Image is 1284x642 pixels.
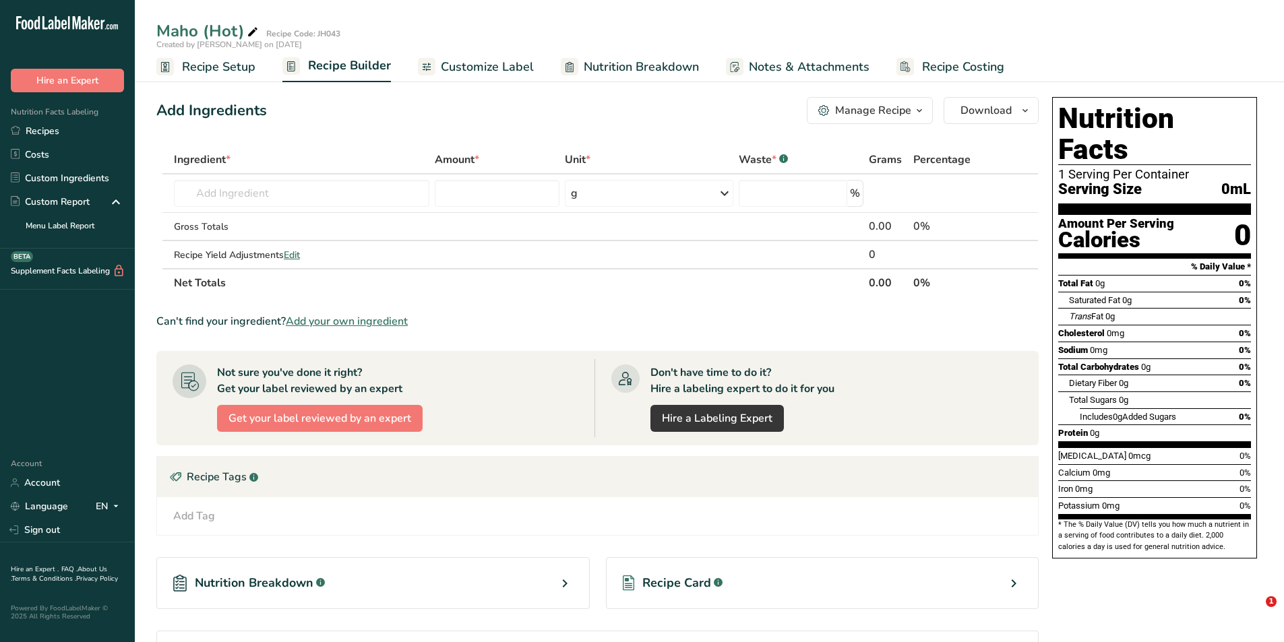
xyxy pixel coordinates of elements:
[11,494,68,518] a: Language
[11,565,59,574] a: Hire an Expert .
[1058,259,1251,275] section: % Daily Value *
[217,405,423,432] button: Get your label reviewed by an expert
[1093,468,1110,478] span: 0mg
[435,152,479,168] span: Amount
[11,69,124,92] button: Hire an Expert
[1058,428,1088,438] span: Protein
[1239,378,1251,388] span: 0%
[726,52,869,82] a: Notes & Attachments
[1069,378,1117,388] span: Dietary Fiber
[922,58,1004,76] span: Recipe Costing
[11,251,33,262] div: BETA
[156,100,267,122] div: Add Ingredients
[1095,278,1105,288] span: 0g
[896,52,1004,82] a: Recipe Costing
[1122,295,1132,305] span: 0g
[1058,468,1091,478] span: Calcium
[1113,412,1122,422] span: 0g
[565,152,590,168] span: Unit
[1058,168,1251,181] div: 1 Serving Per Container
[807,97,933,124] button: Manage Recipe
[174,152,231,168] span: Ingredient
[156,19,261,43] div: Maho (Hot)
[650,405,784,432] a: Hire a Labeling Expert
[174,180,429,207] input: Add Ingredient
[1058,519,1251,552] section: * The % Daily Value (DV) tells you how much a nutrient in a serving of food contributes to a dail...
[1239,412,1251,422] span: 0%
[1119,378,1128,388] span: 0g
[1239,345,1251,355] span: 0%
[1058,328,1105,338] span: Cholesterol
[835,102,911,119] div: Manage Recipe
[561,52,699,82] a: Nutrition Breakdown
[1240,451,1251,461] span: 0%
[1239,362,1251,372] span: 0%
[1239,295,1251,305] span: 0%
[1234,218,1251,253] div: 0
[869,247,907,263] div: 0
[228,410,411,426] span: Get your label reviewed by an expert
[11,565,107,583] a: About Us .
[266,28,340,40] div: Recipe Code: JH043
[1058,103,1251,165] h1: Nutrition Facts
[418,52,534,82] a: Customize Label
[441,58,534,76] span: Customize Label
[1069,311,1091,321] i: Trans
[1239,278,1251,288] span: 0%
[749,58,869,76] span: Notes & Attachments
[1058,501,1100,511] span: Potassium
[1058,345,1088,355] span: Sodium
[1240,484,1251,494] span: 0%
[584,58,699,76] span: Nutrition Breakdown
[174,248,429,262] div: Recipe Yield Adjustments
[1080,412,1176,422] span: Includes Added Sugars
[156,313,1039,329] div: Can't find your ingredient?
[11,195,90,209] div: Custom Report
[1090,428,1099,438] span: 0g
[960,102,1012,119] span: Download
[1107,328,1124,338] span: 0mg
[739,152,788,168] div: Waste
[571,185,578,201] div: g
[1221,181,1251,198] span: 0mL
[1141,362,1151,372] span: 0g
[96,499,124,515] div: EN
[642,574,711,592] span: Recipe Card
[866,268,910,296] th: 0.00
[174,220,429,234] div: Gross Totals
[171,268,866,296] th: Net Totals
[1069,295,1120,305] span: Saturated Fat
[1102,501,1120,511] span: 0mg
[1058,181,1142,198] span: Serving Size
[1239,328,1251,338] span: 0%
[1119,395,1128,405] span: 0g
[11,574,76,583] a: Terms & Conditions .
[182,58,255,76] span: Recipe Setup
[1069,311,1103,321] span: Fat
[1058,230,1174,250] div: Calories
[284,249,300,261] span: Edit
[156,39,302,50] span: Created by [PERSON_NAME] on [DATE]
[1266,596,1277,607] span: 1
[869,218,907,234] div: 0.00
[1069,395,1117,405] span: Total Sugars
[913,152,971,168] span: Percentage
[195,574,313,592] span: Nutrition Breakdown
[76,574,118,583] a: Privacy Policy
[869,152,902,168] span: Grams
[650,364,834,397] div: Don't have time to do it? Hire a labeling expert to do it for you
[1058,451,1126,461] span: [MEDICAL_DATA]
[156,52,255,82] a: Recipe Setup
[1058,484,1073,494] span: Iron
[282,51,391,83] a: Recipe Builder
[286,313,408,329] span: Add your own ingredient
[911,268,998,296] th: 0%
[1090,345,1107,355] span: 0mg
[1128,451,1151,461] span: 0mcg
[1058,362,1139,372] span: Total Carbohydrates
[913,218,996,234] div: 0%
[1105,311,1115,321] span: 0g
[1238,596,1271,629] iframe: Intercom live chat
[1058,278,1093,288] span: Total Fat
[944,97,1039,124] button: Download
